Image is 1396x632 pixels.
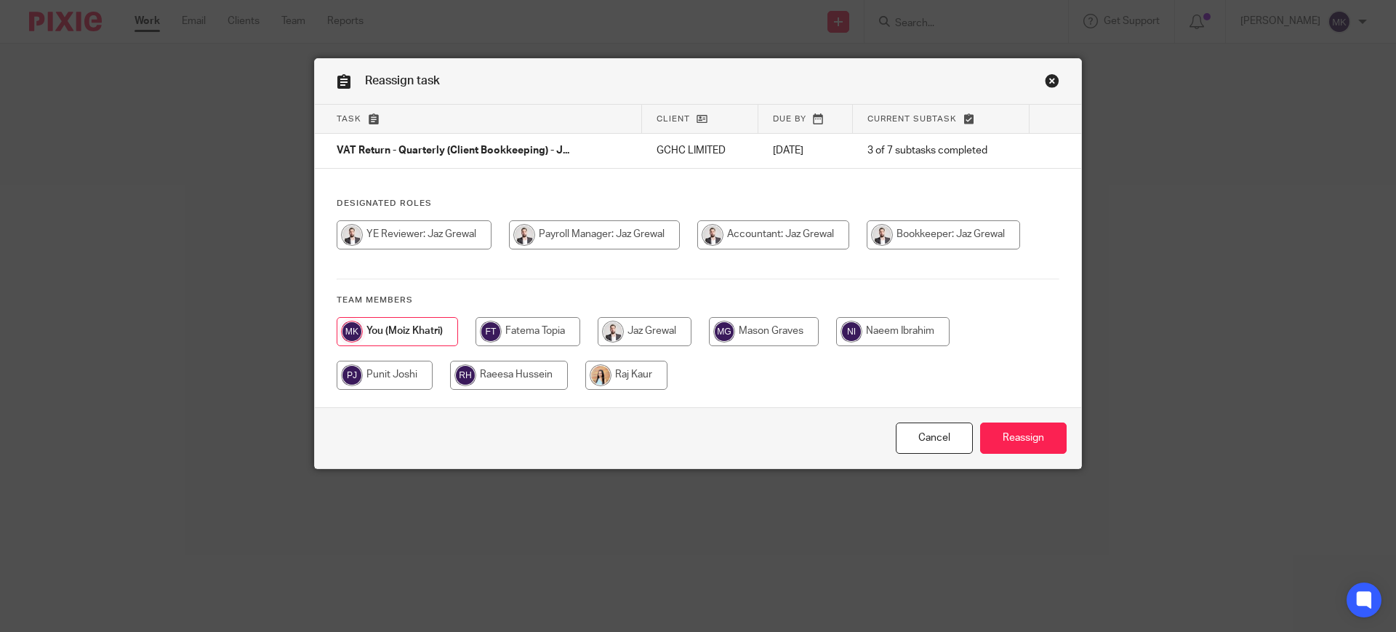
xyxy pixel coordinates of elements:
input: Reassign [980,423,1067,454]
span: Reassign task [365,75,440,87]
td: 3 of 7 subtasks completed [853,134,1030,169]
span: Client [657,115,690,123]
a: Close this dialog window [896,423,973,454]
span: Current subtask [867,115,957,123]
span: Due by [773,115,806,123]
p: [DATE] [773,143,838,158]
span: Task [337,115,361,123]
h4: Team members [337,295,1059,306]
p: GCHC LIMITED [657,143,744,158]
a: Close this dialog window [1045,73,1059,93]
span: VAT Return - Quarterly (Client Bookkeeping) - J... [337,146,569,156]
h4: Designated Roles [337,198,1059,209]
